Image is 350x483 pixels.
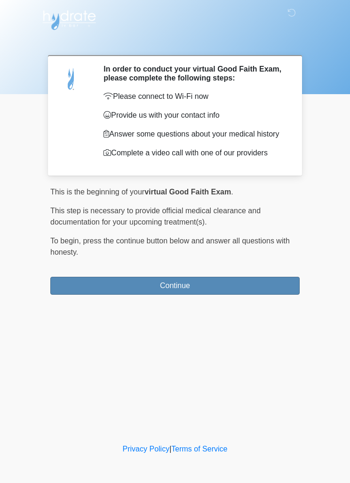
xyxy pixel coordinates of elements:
[50,237,290,256] span: press the continue button below and answer all questions with honesty.
[103,147,286,159] p: Complete a video call with one of our providers
[103,64,286,82] h2: In order to conduct your virtual Good Faith Exam, please complete the following steps:
[50,277,300,295] button: Continue
[231,188,233,196] span: .
[57,64,86,93] img: Agent Avatar
[50,207,261,226] span: This step is necessary to provide official medical clearance and documentation for your upcoming ...
[169,445,171,453] a: |
[50,237,83,245] span: To begin,
[123,445,170,453] a: Privacy Policy
[103,91,286,102] p: Please connect to Wi-Fi now
[144,188,231,196] strong: virtual Good Faith Exam
[171,445,227,453] a: Terms of Service
[103,110,286,121] p: Provide us with your contact info
[103,129,286,140] p: Answer some questions about your medical history
[41,7,97,31] img: Hydrate IV Bar - Scottsdale Logo
[43,34,307,51] h1: ‎ ‎ ‎
[50,188,144,196] span: This is the beginning of your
